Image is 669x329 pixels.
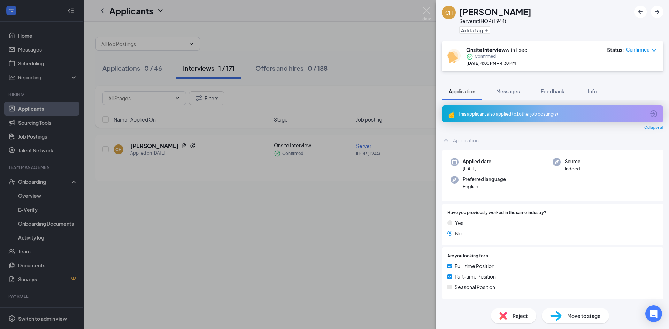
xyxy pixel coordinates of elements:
span: English [463,183,506,190]
div: Server at IHOP (1944) [459,17,531,24]
div: Application [453,137,479,144]
span: Move to stage [567,312,601,320]
span: Collapse all [644,125,663,131]
h1: [PERSON_NAME] [459,6,531,17]
span: [DATE] [463,165,491,172]
span: Confirmed [626,46,650,53]
span: Messages [496,88,520,94]
div: with Exec [466,46,527,53]
span: Confirmed [475,53,496,60]
div: This applicant also applied to 1 other job posting(s) [459,111,645,117]
svg: ArrowCircle [649,110,658,118]
span: Applied date [463,158,491,165]
svg: Plus [484,28,489,32]
div: Open Intercom Messenger [645,305,662,322]
span: Part-time Position [455,273,496,280]
button: PlusAdd a tag [459,26,490,34]
svg: ArrowLeftNew [636,8,645,16]
button: ArrowRight [651,6,663,18]
svg: ChevronUp [442,136,450,144]
span: No [455,229,462,237]
span: down [652,48,656,53]
div: Status : [607,46,624,53]
span: Preferred language [463,176,506,183]
span: Info [588,88,597,94]
span: Yes [455,219,463,227]
svg: CheckmarkCircle [466,53,473,60]
div: [DATE] 4:00 PM - 4:30 PM [466,60,527,66]
span: Have you previously worked in the same industry? [447,210,546,216]
b: Onsite Interview [466,47,506,53]
span: Reject [513,312,528,320]
span: Source [565,158,580,165]
span: Seasonal Position [455,283,495,291]
div: CH [445,9,453,16]
span: Are you looking for a: [447,253,490,259]
span: Application [449,88,475,94]
span: Feedback [541,88,564,94]
svg: ArrowRight [653,8,661,16]
span: Full-time Position [455,262,494,270]
span: Indeed [565,165,580,172]
button: ArrowLeftNew [634,6,647,18]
